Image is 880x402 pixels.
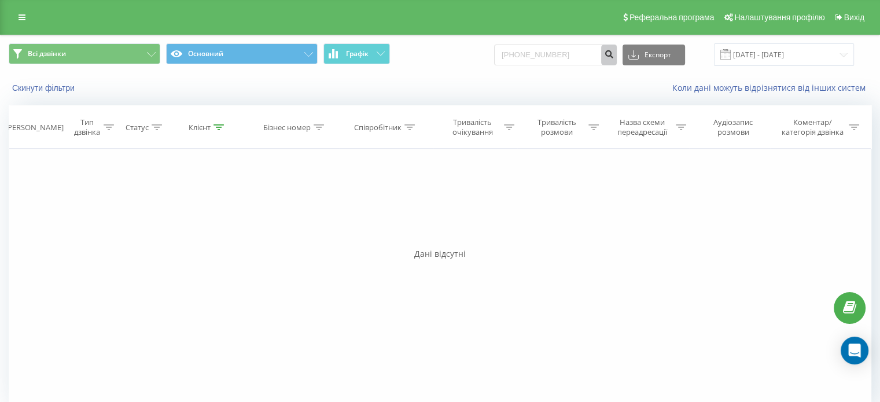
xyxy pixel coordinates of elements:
div: Аудіозапис розмови [699,117,767,137]
div: Open Intercom Messenger [841,337,868,364]
div: Статус [126,123,149,132]
div: Тривалість очікування [444,117,502,137]
button: Експорт [623,45,685,65]
div: Коментар/категорія дзвінка [778,117,846,137]
input: Пошук за номером [494,45,617,65]
button: Графік [323,43,390,64]
div: Клієнт [189,123,211,132]
span: Графік [346,50,369,58]
span: Всі дзвінки [28,49,66,58]
div: Бізнес номер [263,123,311,132]
button: Всі дзвінки [9,43,160,64]
button: Скинути фільтри [9,83,80,93]
div: Тривалість розмови [528,117,586,137]
span: Реферальна програма [629,13,715,22]
button: Основний [166,43,318,64]
div: Тип дзвінка [73,117,100,137]
div: Співробітник [354,123,402,132]
span: Налаштування профілю [734,13,824,22]
div: [PERSON_NAME] [5,123,64,132]
div: Дані відсутні [9,248,871,260]
a: Коли дані можуть відрізнятися вiд інших систем [672,82,871,93]
div: Назва схеми переадресації [612,117,673,137]
span: Вихід [844,13,864,22]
